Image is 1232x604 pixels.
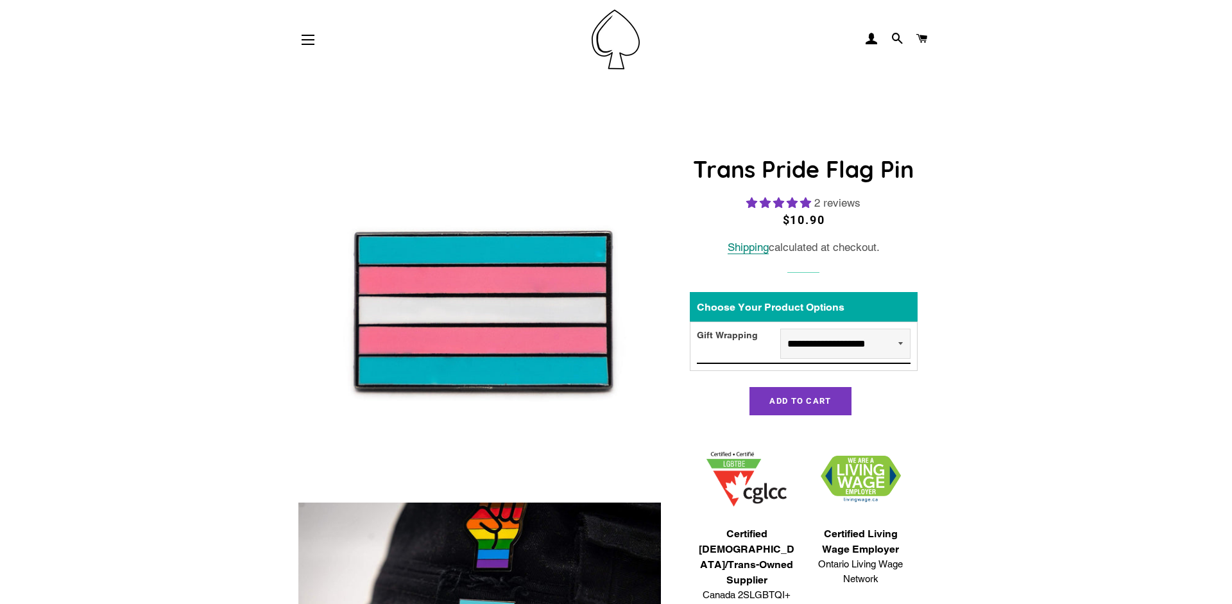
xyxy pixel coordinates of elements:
[690,292,918,322] div: Choose Your Product Options
[783,213,825,227] span: $10.90
[706,452,787,506] img: 1705457225.png
[696,526,798,588] span: Certified [DEMOGRAPHIC_DATA]/Trans-Owned Supplier
[592,10,640,69] img: Pin-Ace
[821,456,901,503] img: 1706832627.png
[728,241,769,254] a: Shipping
[749,387,851,415] button: Add to Cart
[298,130,661,493] img: Trans Pride Flag Enamel Pin Badge Transgender Lapel LGBTQ Gift For Her/Him - Pin Ace
[690,153,918,186] h1: Trans Pride Flag Pin
[690,239,918,256] div: calculated at checkout.
[810,557,911,586] span: Ontario Living Wage Network
[746,196,814,209] span: 5.00 stars
[814,196,860,209] span: 2 reviews
[780,329,911,359] select: Gift Wrapping
[810,526,911,557] span: Certified Living Wage Employer
[697,329,780,359] div: Gift Wrapping
[769,396,831,406] span: Add to Cart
